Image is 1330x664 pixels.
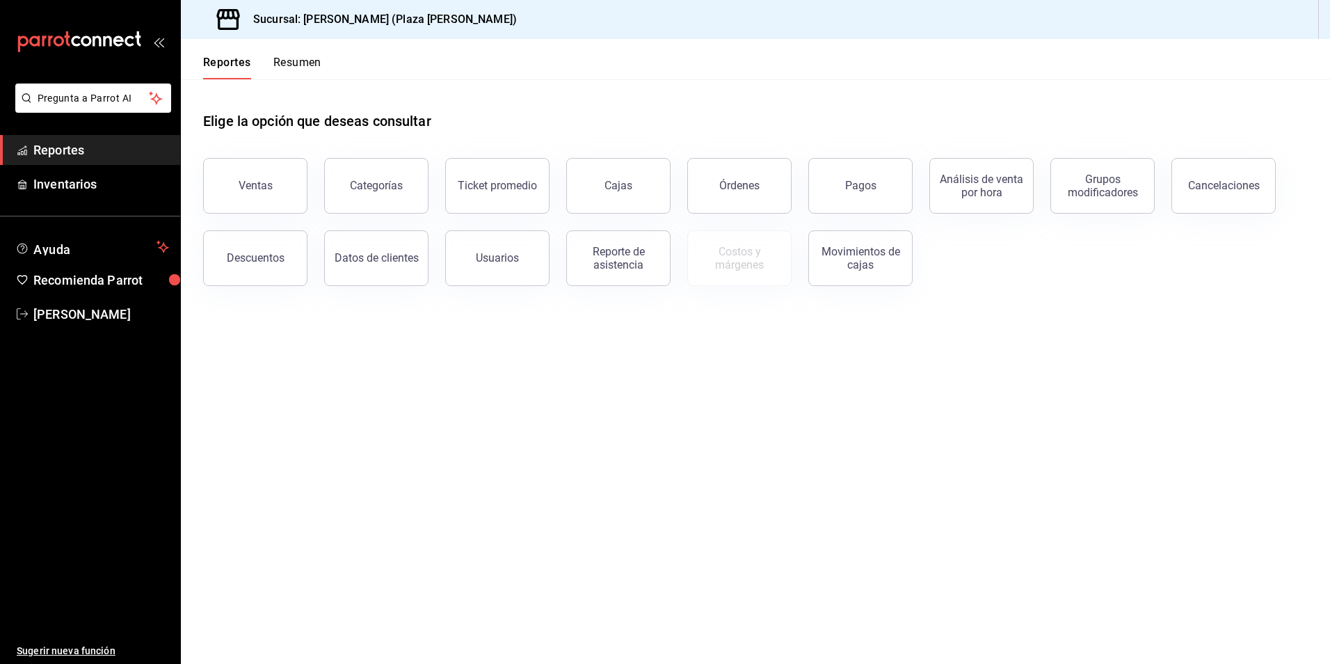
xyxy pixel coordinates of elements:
div: Usuarios [476,251,519,264]
span: [PERSON_NAME] [33,305,169,324]
div: Descuentos [227,251,285,264]
button: open_drawer_menu [153,36,164,47]
div: Pagos [845,179,876,192]
button: Pagos [808,158,913,214]
button: Datos de clientes [324,230,428,286]
span: Pregunta a Parrot AI [38,91,150,106]
button: Análisis de venta por hora [929,158,1034,214]
span: Reportes [33,141,169,159]
button: Movimientos de cajas [808,230,913,286]
button: Reportes [203,56,251,79]
div: Ticket promedio [458,179,537,192]
div: Cajas [604,179,632,192]
button: Órdenes [687,158,792,214]
span: Ayuda [33,239,151,255]
button: Ticket promedio [445,158,550,214]
button: Descuentos [203,230,307,286]
button: Usuarios [445,230,550,286]
div: Reporte de asistencia [575,245,662,271]
div: Movimientos de cajas [817,245,904,271]
div: navigation tabs [203,56,321,79]
button: Ventas [203,158,307,214]
a: Pregunta a Parrot AI [10,101,171,116]
div: Costos y márgenes [696,245,783,271]
button: Cancelaciones [1171,158,1276,214]
div: Análisis de venta por hora [938,173,1025,199]
h1: Elige la opción que deseas consultar [203,111,431,132]
span: Recomienda Parrot [33,271,169,290]
div: Datos de clientes [335,251,419,264]
button: Resumen [273,56,321,79]
span: Inventarios [33,175,169,193]
h3: Sucursal: [PERSON_NAME] (Plaza [PERSON_NAME]) [242,11,517,28]
button: Grupos modificadores [1050,158,1155,214]
button: Reporte de asistencia [566,230,671,286]
span: Sugerir nueva función [17,644,169,658]
button: Categorías [324,158,428,214]
button: Pregunta a Parrot AI [15,84,171,113]
div: Categorías [350,179,403,192]
div: Órdenes [719,179,760,192]
div: Cancelaciones [1188,179,1260,192]
div: Grupos modificadores [1059,173,1146,199]
button: Contrata inventarios para ver este reporte [687,230,792,286]
button: Cajas [566,158,671,214]
div: Ventas [239,179,273,192]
